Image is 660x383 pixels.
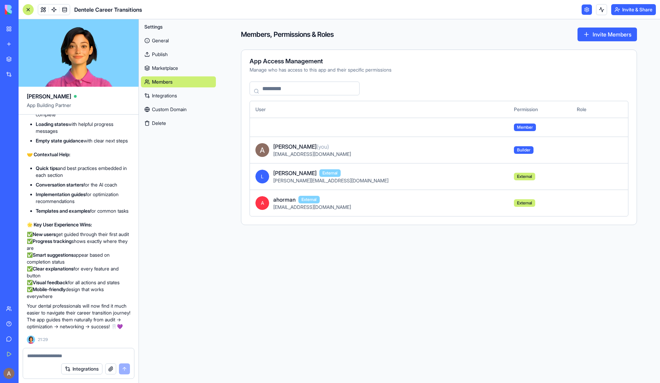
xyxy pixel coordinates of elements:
img: ACg8ocJV6D3_6rN2XWQ9gC4Su6cEn1tsy63u5_3HgxpMOOOGh7gtYg=s96-c [3,368,14,379]
a: Publish [141,49,216,60]
strong: Loading states [36,121,68,127]
strong: New users [33,231,56,237]
li: for optimization recommendations [36,191,130,205]
span: App Building Partner [27,102,130,114]
button: Invite & Share [611,4,656,15]
span: A [255,196,269,210]
button: Invite Members [577,28,637,41]
button: Settings [141,21,216,32]
a: Members [141,76,216,87]
a: Marketplace [141,63,216,74]
span: [PERSON_NAME] [273,142,329,151]
div: Close [121,3,133,15]
button: Integrations [61,363,102,374]
b: [DATE] [17,102,35,107]
button: Start recording [44,225,49,231]
h4: Members, Permissions & Roles [241,30,334,39]
h1: The Blocks Team [33,3,78,9]
div: Can I view the code? [76,44,126,51]
textarea: Message… [6,211,132,223]
span: External [319,169,341,177]
strong: Empty state guidance [36,138,84,143]
strong: Implementation guides [36,191,86,197]
button: Gif picker [33,225,38,231]
span: ahorman [273,195,296,204]
p: ✅ get guided through their first audit ✅ shows exactly where they are ✅ appear based on completio... [27,231,130,300]
button: go back [4,3,18,16]
strong: 🌟 Key User Experience Wins: [27,222,92,227]
strong: Templates and examples [36,208,90,214]
a: Custom Domain [141,104,216,115]
div: Manage who has access to this app and their specific permissions [250,66,628,73]
span: [PERSON_NAME] [273,169,317,177]
span: [PERSON_NAME][EMAIL_ADDRESS][DOMAIN_NAME] [273,178,388,183]
div: Can I view the code? [71,40,132,55]
a: Integrations [141,90,216,101]
span: [PERSON_NAME] [27,92,71,100]
div: App Access Management [250,58,628,64]
span: External [514,173,535,180]
strong: Conversation starters [36,182,84,188]
span: L [255,170,269,183]
button: Send a message… [118,223,129,234]
li: and best practices embedded in each section [36,165,130,179]
li: for the AI coach [36,181,130,188]
span: 21:29 [38,337,48,342]
strong: 🤝 Contextual Help: [27,151,70,157]
span: [EMAIL_ADDRESS][DOMAIN_NAME] [273,204,351,210]
span: [EMAIL_ADDRESS][DOMAIN_NAME] [273,151,351,157]
img: logo [5,5,47,14]
th: Role [571,101,608,118]
img: Ella_00000_wcx2te.png [27,336,35,344]
p: Your dental professionals will now find it much easier to navigate their career transition journe... [27,302,130,330]
img: Profile image for The Blocks Team [20,4,31,15]
li: with helpful progress messages [36,121,130,135]
span: Settings [144,23,163,30]
span: External [298,196,320,203]
button: Emoji picker [22,225,27,231]
span: External [514,199,535,207]
div: Allison says… [5,40,132,60]
p: The team can also help [33,9,86,15]
div: The Blocks Team says… [5,60,132,128]
button: Home [108,3,121,16]
span: Builder [514,146,533,154]
div: You’ll get replies here and in your email:✉️[EMAIL_ADDRESS][DOMAIN_NAME]The team will be back🕒[DA... [5,60,113,113]
th: Permission [508,101,571,118]
a: General [141,35,216,46]
strong: Quick tips [36,165,58,171]
strong: Smart suggestions [33,252,74,258]
strong: Mobile-friendly [33,286,66,292]
button: Delete [141,118,216,129]
strong: Clear explanations [33,266,74,272]
li: for common tasks [36,208,130,214]
div: You’ll get replies here and in your email: ✉️ [11,64,107,91]
button: Upload attachment [11,225,16,231]
strong: Visual feedback [33,279,68,285]
img: ACg8ocJV6D3_6rN2XWQ9gC4Su6cEn1tsy63u5_3HgxpMOOOGh7gtYg=s96-c [255,143,269,157]
span: Dentele Career Transitions [74,6,142,14]
li: with clear next steps [36,137,130,144]
div: The Blocks Team • 14h ago [11,114,68,118]
b: [EMAIL_ADDRESS][DOMAIN_NAME] [11,78,66,91]
th: User [250,101,508,118]
strong: Progress tracking [33,238,71,244]
div: The team will be back 🕒 [11,95,107,108]
span: Member [514,124,536,131]
span: (you) [317,143,329,150]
